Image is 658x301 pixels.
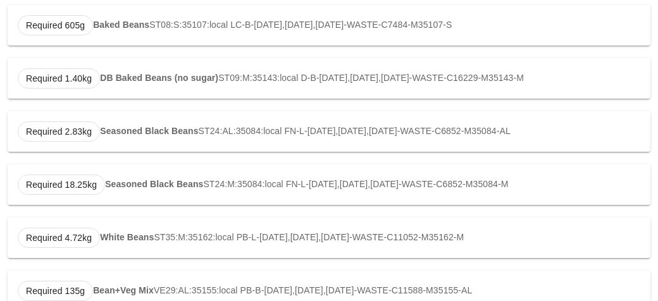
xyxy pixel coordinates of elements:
div: ST24:AL:35084:local FN-L-[DATE],[DATE],[DATE]-WASTE-C6852-M35084-AL [8,111,650,152]
strong: White Beans [100,232,154,242]
span: Required 18.25kg [26,175,97,194]
span: Required 605g [26,16,85,35]
strong: DB Baked Beans (no sugar) [100,73,218,83]
strong: Seasoned Black Beans [100,126,198,136]
div: ST09:M:35143:local D-B-[DATE],[DATE],[DATE]-WASTE-C16229-M35143-M [8,58,650,99]
div: ST24:M:35084:local FN-L-[DATE],[DATE],[DATE]-WASTE-C6852-M35084-M [8,164,650,205]
strong: Seasoned Black Beans [105,179,203,189]
span: Required 135g [26,281,85,300]
strong: Baked Beans [93,20,149,30]
div: ST35:M:35162:local PB-L-[DATE],[DATE],[DATE]-WASTE-C11052-M35162-M [8,218,650,258]
span: Required 2.83kg [26,122,92,141]
div: ST08:S:35107:local LC-B-[DATE],[DATE],[DATE]-WASTE-C7484-M35107-S [8,5,650,46]
span: Required 4.72kg [26,228,92,247]
span: Required 1.40kg [26,69,92,88]
strong: Bean+Veg Mix [93,285,154,295]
